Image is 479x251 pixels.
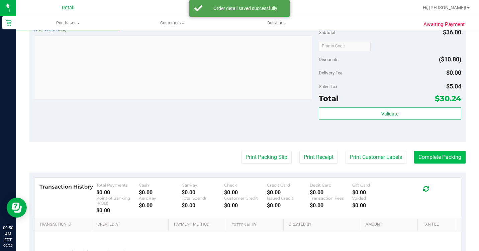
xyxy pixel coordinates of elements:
div: Issued Credit [267,196,310,201]
div: Voided [352,196,395,201]
div: $0.00 [352,189,395,196]
span: Deliveries [258,20,295,26]
a: Deliveries [224,16,328,30]
div: $0.00 [96,189,139,196]
div: Point of Banking (POB) [96,196,139,206]
a: Customers [120,16,224,30]
div: $0.00 [224,202,267,209]
div: Total Payments [96,183,139,188]
span: $5.04 [446,83,461,90]
p: 09:50 AM EDT [3,225,13,243]
div: Gift Card [352,183,395,188]
div: $0.00 [352,202,395,209]
span: $30.24 [435,94,461,103]
div: Customer Credit [224,196,267,201]
div: $0.00 [267,189,310,196]
button: Print Customer Labels [346,151,406,164]
span: ($10.80) [439,56,461,63]
div: Check [224,183,267,188]
span: Discounts [319,53,339,65]
div: $0.00 [182,189,224,196]
a: Payment Method [174,222,223,227]
div: $0.00 [310,202,353,209]
a: Txn Fee [423,222,453,227]
span: Hi, [PERSON_NAME]! [423,5,466,10]
div: $0.00 [96,207,139,214]
inline-svg: Retail [5,19,12,26]
div: $0.00 [182,202,224,209]
div: $0.00 [139,189,182,196]
div: AeroPay [139,196,182,201]
span: Customers [120,20,224,26]
iframe: Resource center [7,198,27,218]
span: Total [319,94,339,103]
div: $0.00 [139,202,182,209]
button: Print Packing Slip [241,151,292,164]
button: Complete Packing [414,151,466,164]
span: Notes (optional) [34,27,67,32]
button: Print Receipt [299,151,338,164]
th: External ID [226,219,283,231]
div: $0.00 [267,202,310,209]
button: Validate [319,107,461,119]
span: Retail [62,5,75,11]
p: 09/20 [3,243,13,248]
div: Transaction Fees [310,196,353,201]
span: $36.00 [443,29,461,36]
div: $0.00 [224,189,267,196]
a: Amount [366,222,415,227]
span: Subtotal [319,30,335,35]
a: Transaction ID [39,222,89,227]
a: Created At [97,222,166,227]
div: CanPay [182,183,224,188]
div: Credit Card [267,183,310,188]
span: Awaiting Payment [423,21,465,28]
span: Sales Tax [319,84,338,89]
div: Order detail saved successfully [206,5,285,12]
span: $0.00 [446,69,461,76]
span: Validate [381,111,398,116]
span: Purchases [16,20,120,26]
a: Created By [289,222,357,227]
span: Delivery Fee [319,70,343,75]
input: Promo Code [319,41,371,51]
a: Purchases [16,16,120,30]
div: $0.00 [310,189,353,196]
div: Total Spendr [182,196,224,201]
div: Cash [139,183,182,188]
div: Debit Card [310,183,353,188]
